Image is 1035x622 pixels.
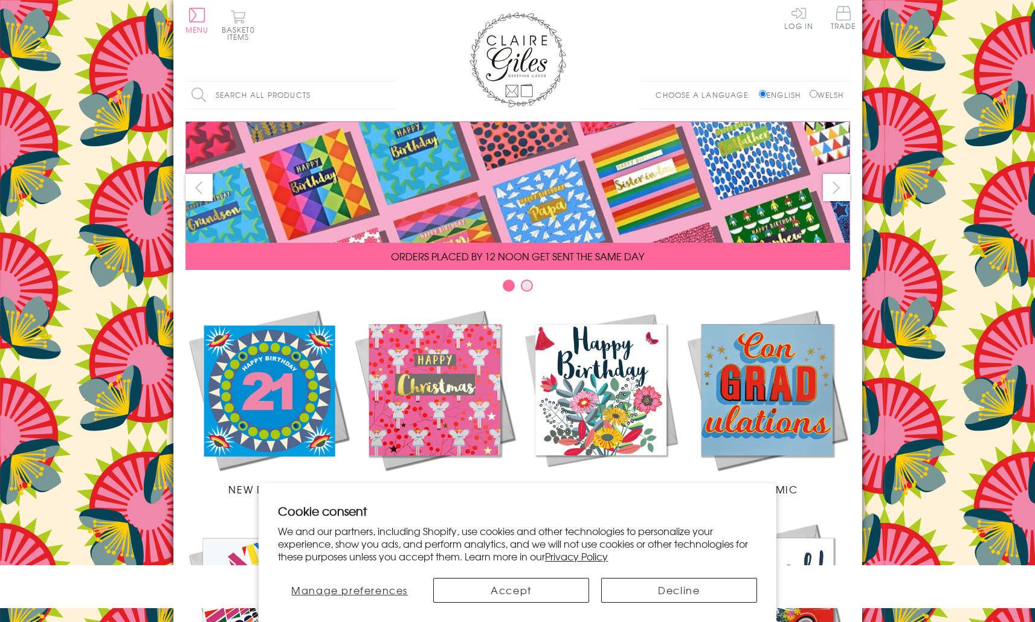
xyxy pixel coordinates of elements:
a: Academic [684,307,850,496]
button: Basket0 items [222,10,255,40]
label: Welsh [810,89,844,100]
span: Academic [736,482,798,496]
p: Choose a language: [656,89,756,100]
span: Manage preferences [291,583,408,597]
a: Log In [784,6,813,30]
button: Accept [433,578,589,603]
div: Carousel Pagination [185,279,850,298]
span: Birthdays [572,482,630,496]
button: Menu [185,8,209,33]
p: We and our partners, including Shopify, use cookies and other technologies to personalize your ex... [278,525,757,562]
button: prev [185,174,213,201]
a: Trade [831,6,856,32]
a: New Releases [185,307,352,496]
input: English [759,90,767,98]
span: 0 items [227,24,255,42]
button: Manage preferences [278,578,421,603]
span: Menu [185,24,209,35]
input: Welsh [810,90,817,98]
a: Privacy Policy [545,549,608,563]
button: Decline [601,578,757,603]
span: New Releases [228,482,308,496]
input: Search all products [185,82,397,109]
h2: Cookie consent [278,502,757,519]
button: Carousel Page 2 [521,280,533,292]
span: ORDERS PLACED BY 12 NOON GET SENT THE SAME DAY [391,249,644,263]
a: Christmas [352,307,518,496]
button: next [823,174,850,201]
span: Trade [831,6,856,30]
a: Birthdays [518,307,684,496]
img: Claire Giles Greetings Cards [469,12,566,107]
button: Carousel Page 1 (Current Slide) [503,280,515,292]
span: Christmas [404,482,465,496]
input: Search [385,82,397,109]
label: English [759,89,807,100]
